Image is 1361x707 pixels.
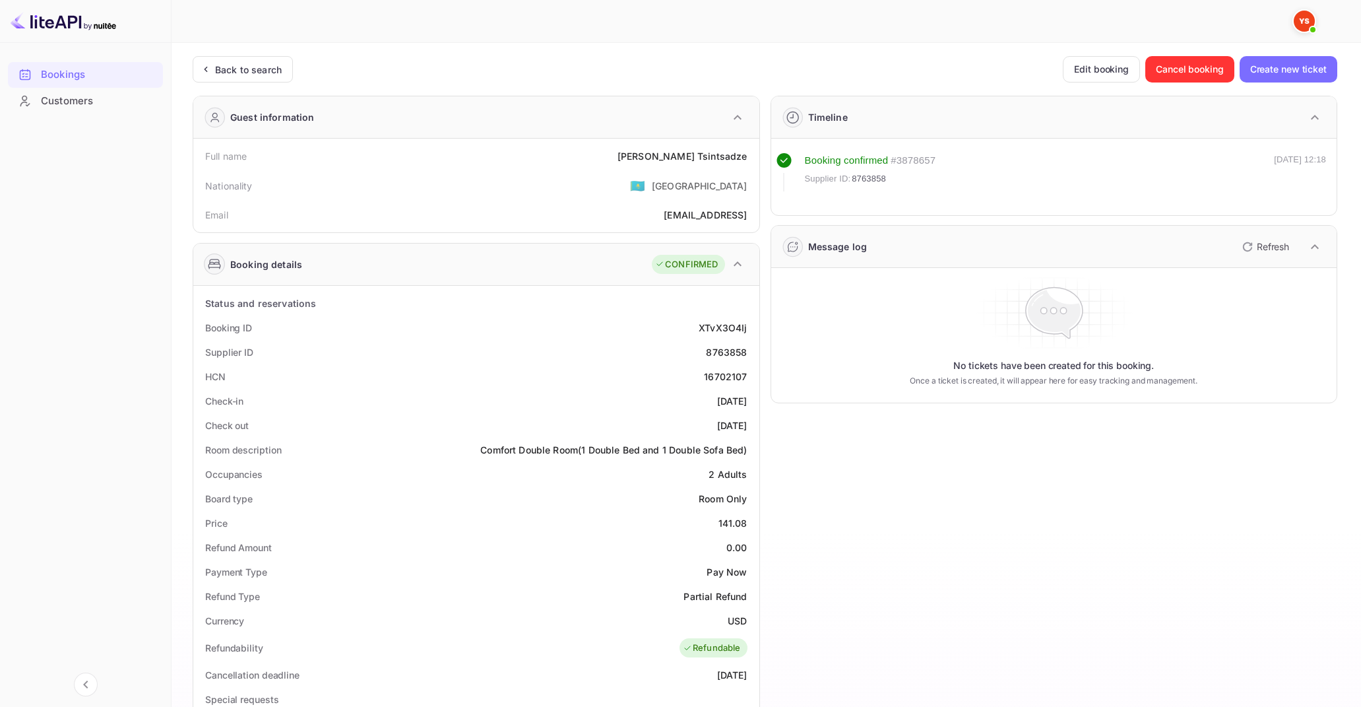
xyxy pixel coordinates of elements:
div: 2 Adults [709,467,747,481]
div: HCN [205,370,226,384]
div: Board type [205,492,253,506]
div: Check-in [205,394,243,408]
div: Booking confirmed [805,153,889,168]
span: 8763858 [852,172,886,185]
div: Refund Amount [205,541,272,555]
div: Partial Refund [683,589,747,603]
div: Occupancies [205,467,263,481]
div: XTvX3O4Ij [699,321,747,335]
button: Collapse navigation [74,673,98,696]
div: Refundable [683,642,741,655]
div: Comfort Double Room(1 Double Bed and 1 Double Sofa Bed) [480,443,747,457]
div: USD [728,614,747,628]
span: Supplier ID: [805,172,851,185]
div: [DATE] [717,668,747,682]
button: Cancel booking [1145,56,1234,83]
a: Bookings [8,62,163,86]
div: 0.00 [726,541,747,555]
div: Booking ID [205,321,252,335]
div: Payment Type [205,565,267,579]
div: Nationality [205,179,253,193]
div: Supplier ID [205,345,253,359]
div: Refundability [205,641,263,655]
div: Price [205,516,228,530]
div: Pay Now [707,565,747,579]
div: 141.08 [718,516,747,530]
div: Booking details [230,257,302,271]
div: Email [205,208,228,222]
div: [DATE] [717,394,747,408]
div: Refund Type [205,589,260,603]
p: Once a ticket is created, it will appear here for easy tracking and management. [901,375,1207,387]
img: LiteAPI logo [11,11,116,32]
a: Customers [8,88,163,113]
div: Cancellation deadline [205,668,300,682]
div: Customers [8,88,163,114]
p: No tickets have been created for this booking. [953,359,1154,372]
div: Room description [205,443,281,457]
div: Full name [205,149,247,163]
div: Back to search [215,63,282,77]
div: 8763858 [706,345,747,359]
span: United States [630,174,645,197]
div: [PERSON_NAME] Tsintsadze [617,149,747,163]
div: Bookings [41,67,156,83]
p: Refresh [1257,240,1289,253]
div: 16702107 [704,370,747,384]
button: Edit booking [1063,56,1140,83]
button: Refresh [1234,236,1294,257]
img: Yandex Support [1294,11,1315,32]
div: # 3878657 [891,153,935,168]
div: Status and reservations [205,296,316,310]
div: [DATE] [717,419,747,432]
div: CONFIRMED [655,258,718,271]
button: Create new ticket [1240,56,1337,83]
div: [DATE] 12:18 [1274,153,1326,191]
div: Room Only [699,492,747,506]
div: Special requests [205,692,278,706]
div: Timeline [808,110,848,124]
div: Currency [205,614,244,628]
div: Customers [41,94,156,109]
div: Check out [205,419,249,432]
div: [EMAIL_ADDRESS] [664,208,747,222]
div: Bookings [8,62,163,88]
div: [GEOGRAPHIC_DATA] [652,179,747,193]
div: Guest information [230,110,315,124]
div: Message log [808,240,868,253]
